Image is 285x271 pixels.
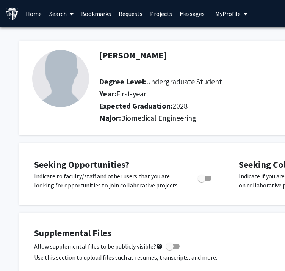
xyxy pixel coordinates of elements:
[45,0,77,27] a: Search
[146,0,176,27] a: Projects
[116,89,146,98] span: First-year
[146,77,222,86] span: Undergraduate Student
[121,113,196,123] span: Biomedical Engineering
[34,242,163,251] span: Allow supplemental files to be publicly visible?
[195,172,216,183] div: Toggle
[22,0,45,27] a: Home
[215,10,241,17] span: My Profile
[172,101,188,110] span: 2028
[115,0,146,27] a: Requests
[34,159,129,170] span: Seeking Opportunities?
[77,0,115,27] a: Bookmarks
[34,172,183,190] p: Indicate to faculty/staff and other users that you are looking for opportunities to join collabor...
[6,7,19,20] img: Johns Hopkins University Logo
[156,242,163,251] mat-icon: help
[176,0,208,27] a: Messages
[99,50,167,61] h1: [PERSON_NAME]
[6,237,32,265] iframe: Chat
[32,50,89,107] img: Profile Picture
